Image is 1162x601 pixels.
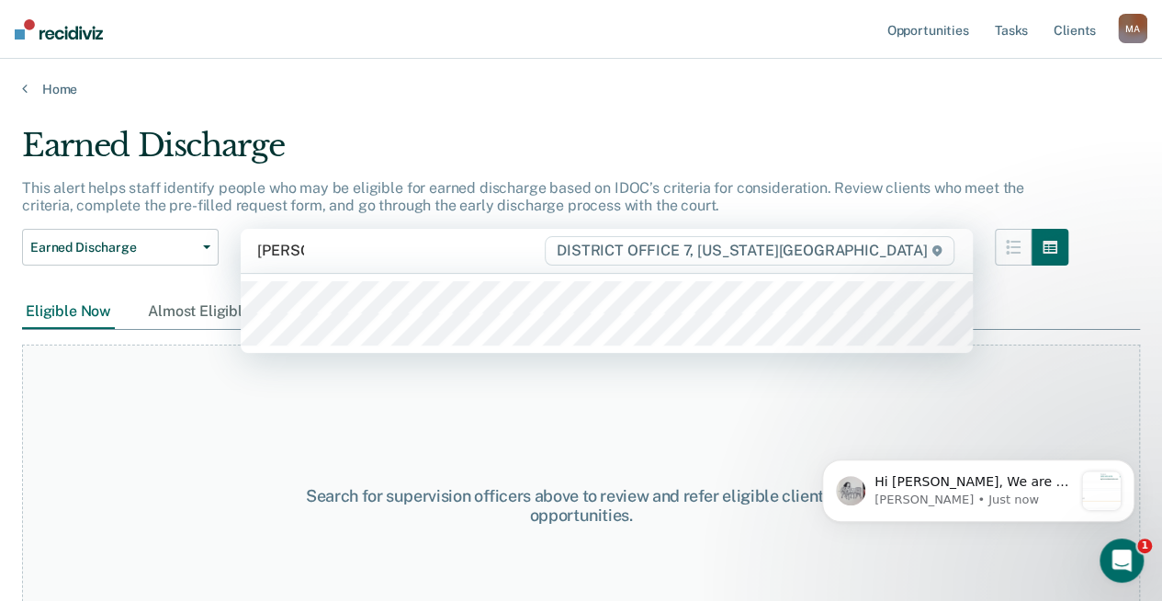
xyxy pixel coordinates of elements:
[22,295,115,329] div: Eligible Now
[1100,539,1144,583] iframe: Intercom live chat
[1137,539,1152,553] span: 1
[22,179,1024,214] p: This alert helps staff identify people who may be eligible for earned discharge based on IDOC’s c...
[22,229,219,266] button: Earned Discharge
[22,127,1068,179] div: Earned Discharge
[144,295,254,329] div: Almost Eligible
[1118,14,1147,43] button: MA
[30,240,196,255] span: Earned Discharge
[1118,14,1147,43] div: M A
[15,19,103,40] img: Recidiviz
[302,486,861,526] div: Search for supervision officers above to review and refer eligible clients for opportunities.
[545,236,953,266] span: DISTRICT OFFICE 7, [US_STATE][GEOGRAPHIC_DATA]
[795,423,1162,551] iframe: Intercom notifications message
[22,81,1140,97] a: Home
